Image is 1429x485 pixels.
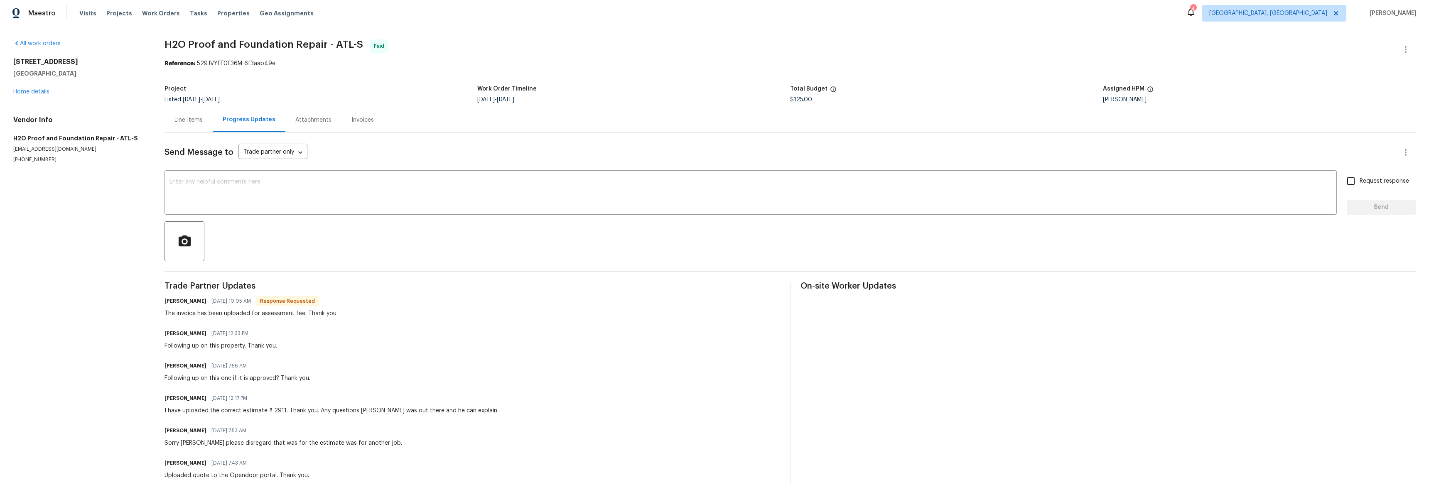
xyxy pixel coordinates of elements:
[211,329,248,338] span: [DATE] 12:33 PM
[13,146,145,153] p: [EMAIL_ADDRESS][DOMAIN_NAME]
[1103,86,1144,92] h5: Assigned HPM
[165,282,780,290] span: Trade Partner Updates
[1366,9,1417,17] span: [PERSON_NAME]
[211,394,247,402] span: [DATE] 12:17 PM
[165,459,206,467] h6: [PERSON_NAME]
[790,97,812,103] span: $125.00
[165,97,220,103] span: Listed
[106,9,132,17] span: Projects
[13,41,61,47] a: All work orders
[260,9,314,17] span: Geo Assignments
[211,362,247,370] span: [DATE] 7:56 AM
[174,116,203,124] div: Line Items
[1147,86,1154,97] span: The hpm assigned to this work order.
[165,439,402,447] div: Sorry [PERSON_NAME] please disregard that was for the estimate was for another job.
[183,97,200,103] span: [DATE]
[165,342,277,350] div: Following up on this property. Thank you.
[165,362,206,370] h6: [PERSON_NAME]
[13,134,145,142] h5: H2O Proof and Foundation Repair - ATL-S
[165,407,498,415] div: I have uploaded the correct estimate # 2911. Thank you. Any questions [PERSON_NAME] was out there...
[13,69,145,78] h5: [GEOGRAPHIC_DATA]
[830,86,837,97] span: The total cost of line items that have been proposed by Opendoor. This sum includes line items th...
[477,97,495,103] span: [DATE]
[190,10,207,16] span: Tasks
[165,39,363,49] span: H2O Proof and Foundation Repair - ATL-S
[1190,5,1196,13] div: 4
[477,97,514,103] span: -
[183,97,220,103] span: -
[1360,177,1409,186] span: Request response
[497,97,514,103] span: [DATE]
[28,9,56,17] span: Maestro
[165,148,233,157] span: Send Message to
[165,329,206,338] h6: [PERSON_NAME]
[238,146,307,159] div: Trade partner only
[211,459,247,467] span: [DATE] 7:43 AM
[800,282,1416,290] span: On-site Worker Updates
[165,86,186,92] h5: Project
[165,297,206,305] h6: [PERSON_NAME]
[211,297,251,305] span: [DATE] 10:05 AM
[257,297,318,305] span: Response Requested
[351,116,374,124] div: Invoices
[374,42,388,50] span: Paid
[165,309,338,318] div: The invoice has been uploaded for assessment fee. Thank you.
[223,115,275,124] div: Progress Updates
[1209,9,1327,17] span: [GEOGRAPHIC_DATA], [GEOGRAPHIC_DATA]
[13,58,145,66] h2: [STREET_ADDRESS]
[165,471,309,480] div: Uploaded quote to the Opendoor portal. Thank you.
[165,374,310,382] div: Following up on this one if it is approved? Thank you.
[13,116,145,124] h4: Vendor Info
[295,116,331,124] div: Attachments
[165,59,1416,68] div: 529JVYEF0F36M-6f3aab49e
[79,9,96,17] span: Visits
[202,97,220,103] span: [DATE]
[165,61,195,66] b: Reference:
[165,394,206,402] h6: [PERSON_NAME]
[13,156,145,163] p: [PHONE_NUMBER]
[217,9,250,17] span: Properties
[790,86,827,92] h5: Total Budget
[477,86,537,92] h5: Work Order Timeline
[1103,97,1416,103] div: [PERSON_NAME]
[13,89,49,95] a: Home details
[165,426,206,435] h6: [PERSON_NAME]
[211,426,246,435] span: [DATE] 7:53 AM
[142,9,180,17] span: Work Orders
